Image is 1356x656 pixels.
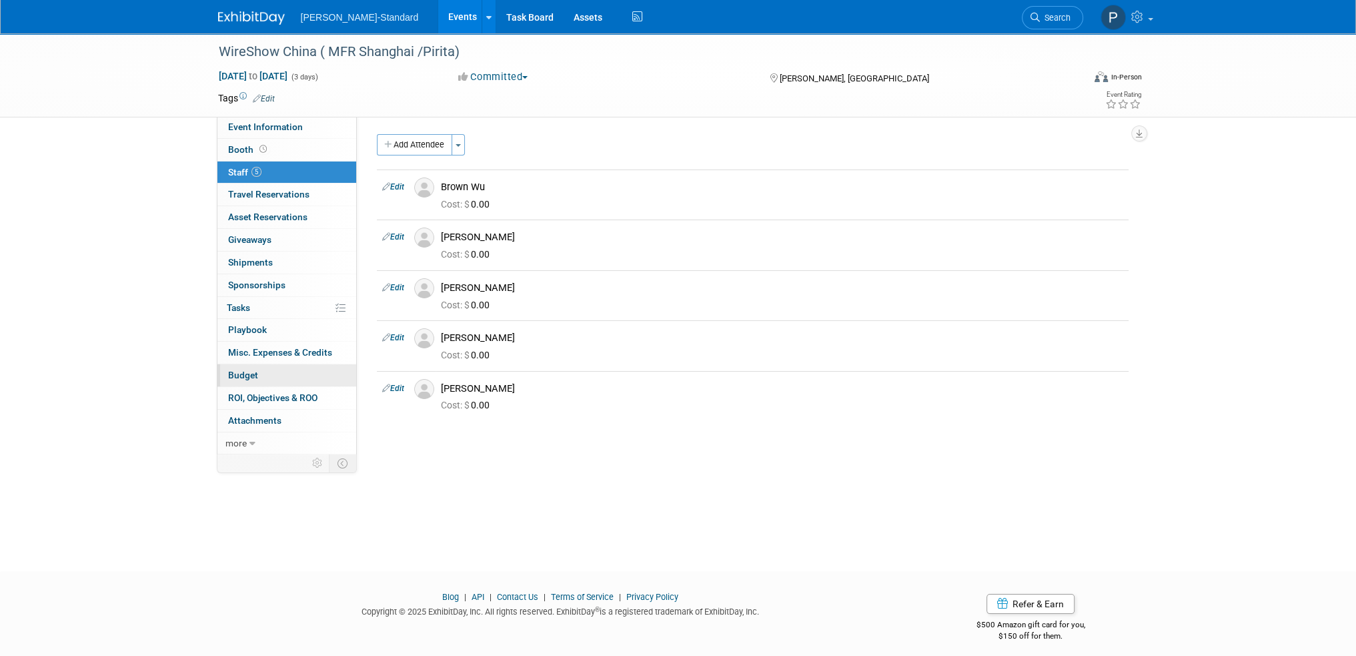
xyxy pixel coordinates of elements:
span: ROI, Objectives & ROO [228,392,317,403]
a: Travel Reservations [217,184,356,206]
a: Edit [253,94,275,103]
a: Search [1022,6,1083,29]
span: 0.00 [441,400,495,410]
div: Event Format [1004,69,1142,89]
div: [PERSON_NAME] [441,231,1123,244]
div: Copyright © 2025 ExhibitDay, Inc. All rights reserved. ExhibitDay is a registered trademark of Ex... [218,603,904,618]
td: Personalize Event Tab Strip [306,454,329,472]
span: Cost: $ [441,400,471,410]
img: Associate-Profile-5.png [414,228,434,248]
span: Misc. Expenses & Credits [228,347,332,358]
a: Event Information [217,116,356,138]
span: Budget [228,370,258,380]
a: Edit [382,283,404,292]
a: Attachments [217,410,356,432]
span: Staff [228,167,261,178]
span: Asset Reservations [228,212,307,222]
span: to [247,71,259,81]
span: Shipments [228,257,273,268]
span: Attachments [228,415,281,426]
a: Privacy Policy [626,592,678,602]
button: Add Attendee [377,134,452,155]
img: Format-Inperson.png [1095,71,1108,82]
span: [DATE] [DATE] [218,70,288,82]
div: $500 Amazon gift card for you, [923,611,1139,641]
span: Sponsorships [228,280,285,290]
span: 0.00 [441,249,495,260]
span: more [225,438,247,448]
a: Budget [217,364,356,386]
span: | [616,592,624,602]
span: 0.00 [441,199,495,210]
a: more [217,432,356,454]
span: 5 [251,167,261,177]
span: Booth not reserved yet [257,144,269,154]
span: Playbook [228,324,267,335]
a: Shipments [217,252,356,274]
a: ROI, Objectives & ROO [217,387,356,409]
img: ExhibitDay [218,11,285,25]
div: $150 off for them. [923,631,1139,642]
a: Booth [217,139,356,161]
a: Edit [382,232,404,242]
a: Terms of Service [551,592,614,602]
a: Edit [382,182,404,192]
sup: ® [595,606,600,613]
a: Asset Reservations [217,206,356,228]
img: Associate-Profile-5.png [414,328,434,348]
a: Edit [382,333,404,342]
span: (3 days) [290,73,318,81]
span: [PERSON_NAME]-Standard [301,12,419,23]
div: [PERSON_NAME] [441,382,1123,395]
div: Event Rating [1105,91,1141,98]
span: Booth [228,144,269,155]
span: Cost: $ [441,300,471,310]
img: Associate-Profile-5.png [414,178,434,198]
a: Edit [382,384,404,393]
a: Blog [442,592,459,602]
div: [PERSON_NAME] [441,332,1123,344]
a: Playbook [217,319,356,341]
a: Giveaways [217,229,356,251]
span: | [486,592,495,602]
a: Contact Us [497,592,538,602]
button: Committed [454,70,533,84]
a: Tasks [217,297,356,319]
span: Cost: $ [441,249,471,260]
div: [PERSON_NAME] [441,282,1123,294]
span: Tasks [227,302,250,313]
a: Misc. Expenses & Credits [217,342,356,364]
span: Search [1040,13,1071,23]
a: Refer & Earn [986,594,1075,614]
div: Brown Wu [441,181,1123,194]
a: Staff5 [217,161,356,184]
span: [PERSON_NAME], [GEOGRAPHIC_DATA] [780,73,929,83]
span: 0.00 [441,300,495,310]
div: WireShow China ( MFR Shanghai /Pirita) [214,40,1063,64]
img: Pirita Olli [1101,5,1126,30]
span: | [461,592,470,602]
span: Event Information [228,121,303,132]
a: API [472,592,484,602]
span: | [540,592,549,602]
div: In-Person [1110,72,1141,82]
a: Sponsorships [217,274,356,296]
span: Travel Reservations [228,189,309,200]
td: Toggle Event Tabs [329,454,356,472]
span: Giveaways [228,234,271,245]
span: 0.00 [441,350,495,360]
span: Cost: $ [441,199,471,210]
img: Associate-Profile-5.png [414,379,434,399]
td: Tags [218,91,275,105]
img: Associate-Profile-5.png [414,278,434,298]
span: Cost: $ [441,350,471,360]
